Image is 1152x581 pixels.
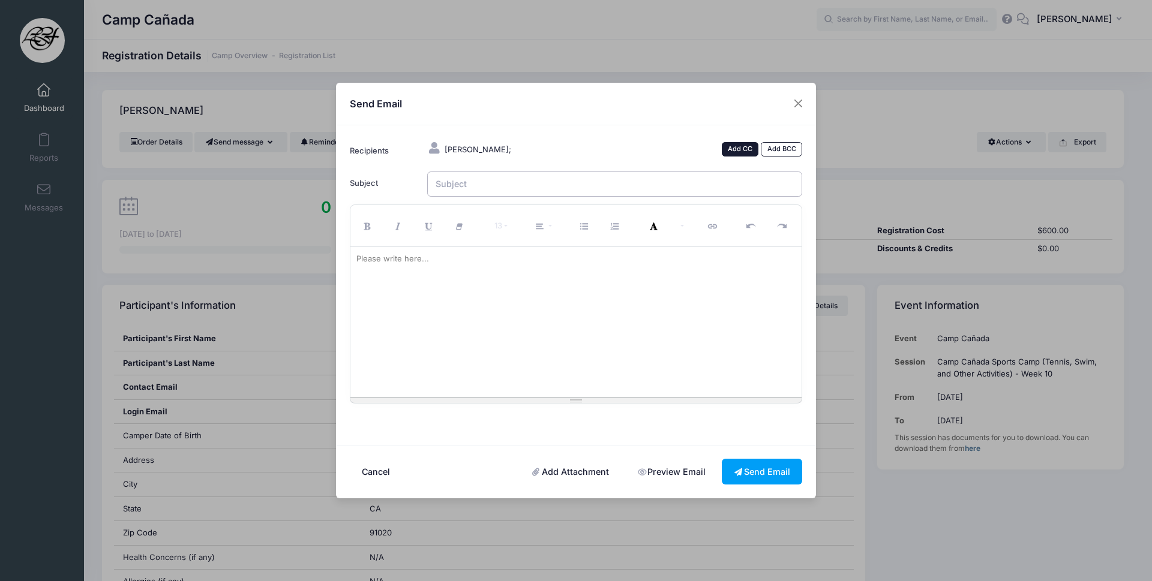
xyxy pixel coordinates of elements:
[625,459,718,484] a: Preview Email
[415,208,446,243] button: Underline (CTRL+U)
[350,459,403,484] button: Cancel
[761,142,802,156] a: Add BCC
[670,208,691,243] button: More Color
[767,208,799,243] button: Redo (CTRL+Y)
[722,142,759,156] a: Add CC
[384,208,415,243] button: Italic (CTRL+I)
[698,208,729,243] button: Link (CTRL+K)
[350,97,402,111] h4: Send Email
[639,208,670,243] button: Recent Color
[737,208,768,243] button: Undo (CTRL+Z)
[353,208,385,243] button: Bold (CTRL+B)
[520,459,622,484] a: Add Attachment
[601,208,632,243] button: Ordered list (CTRL+SHIFT+NUM8)
[344,171,421,197] label: Subject
[570,208,601,243] button: Unordered list (CTRL+SHIFT+NUM7)
[445,208,476,243] button: Remove Font Style (CTRL+\)
[350,247,435,271] div: Please write here...
[427,171,803,197] input: Subject
[722,459,802,484] button: Send Email
[484,208,518,243] button: Font Size
[788,93,809,115] button: Close
[494,221,502,230] span: 13
[445,145,511,154] span: [PERSON_NAME];
[344,139,421,164] label: Recipients
[526,208,562,243] button: Paragraph
[350,398,802,403] div: Resize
